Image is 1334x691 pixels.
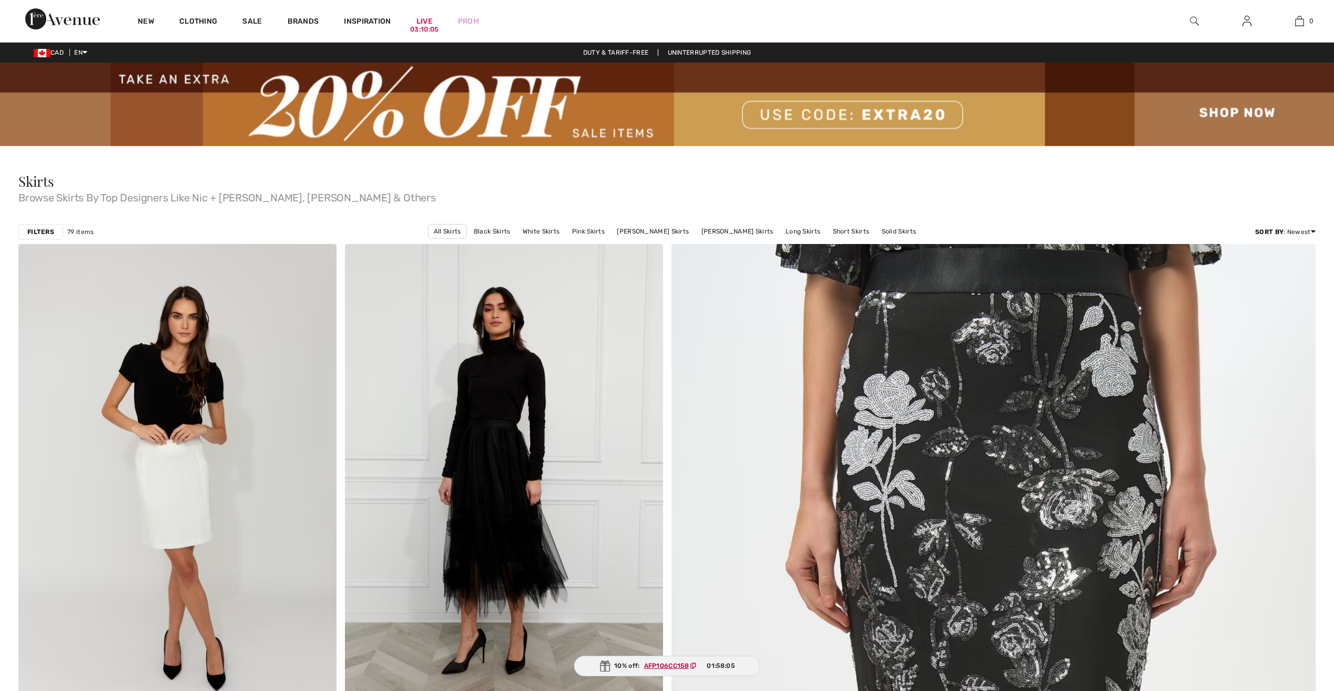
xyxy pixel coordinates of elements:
span: Inspiration [344,17,391,28]
a: Brands [288,17,319,28]
a: Black Skirts [469,225,516,238]
img: My Info [1243,15,1251,27]
span: 0 [1309,16,1313,26]
a: Live03:10:05 [416,16,433,27]
span: 79 items [67,227,94,237]
a: All Skirts [428,224,467,239]
img: Canadian Dollar [34,49,50,57]
a: White Skirts [517,225,565,238]
div: 03:10:05 [410,25,439,35]
div: : Newest [1255,227,1316,237]
span: Browse Skirts By Top Designers Like Nic + [PERSON_NAME], [PERSON_NAME] & Others [18,188,1316,203]
a: Prom [458,16,479,27]
a: Solid Skirts [877,225,922,238]
strong: Filters [27,227,54,237]
a: [PERSON_NAME] Skirts [612,225,694,238]
span: EN [74,49,87,56]
a: Long Skirts [780,225,826,238]
img: My Bag [1295,15,1304,27]
img: Gift.svg [599,660,610,672]
span: CAD [34,49,68,56]
ins: AFP106CC158 [644,662,689,669]
a: [PERSON_NAME] Skirts [696,225,779,238]
a: Clothing [179,17,217,28]
img: search the website [1190,15,1199,27]
span: 01:58:05 [707,661,734,670]
a: Sign In [1234,15,1260,28]
a: 0 [1274,15,1325,27]
a: Sale [242,17,262,28]
img: 1ère Avenue [25,8,100,29]
strong: Sort By [1255,228,1284,236]
a: Short Skirts [828,225,875,238]
a: New [138,17,154,28]
div: 10% off: [574,656,760,676]
a: Pink Skirts [567,225,610,238]
span: Skirts [18,172,54,190]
